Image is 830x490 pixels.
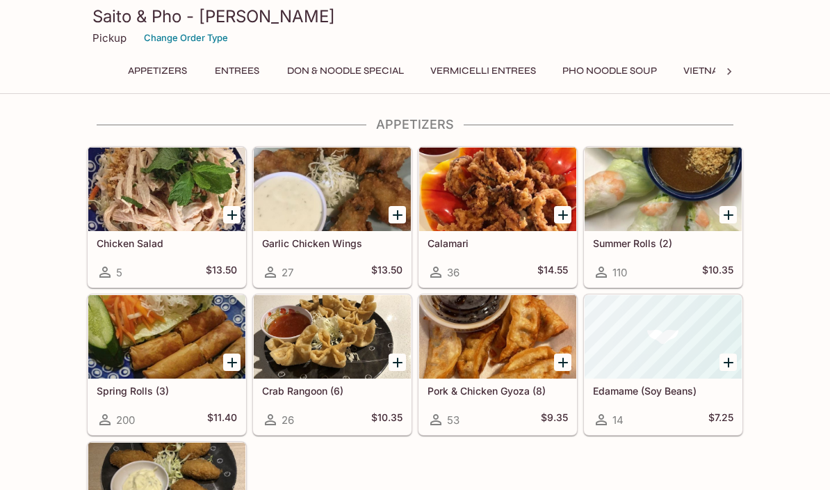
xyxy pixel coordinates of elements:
[447,413,459,427] span: 53
[116,266,122,279] span: 5
[554,354,571,371] button: Add Pork & Chicken Gyoza (8)
[282,413,294,427] span: 26
[206,264,237,280] h5: $13.50
[279,61,412,81] button: Don & Noodle Special
[253,294,412,435] a: Crab Rangoon (6)26$10.35
[585,295,742,379] div: Edamame (Soy Beans)
[428,237,568,249] h5: Calamari
[419,295,576,379] div: Pork & Chicken Gyoza (8)
[92,31,127,45] p: Pickup
[389,206,406,223] button: Add Garlic Chicken Wings
[676,61,822,81] button: Vietnamese Sandwiches
[138,27,234,49] button: Change Order Type
[541,411,568,428] h5: $9.35
[262,385,402,397] h5: Crab Rangoon (6)
[223,354,241,371] button: Add Spring Rolls (3)
[554,206,571,223] button: Add Calamari
[262,237,402,249] h5: Garlic Chicken Wings
[584,294,742,435] a: Edamame (Soy Beans)14$7.25
[612,266,627,279] span: 110
[389,354,406,371] button: Add Crab Rangoon (6)
[428,385,568,397] h5: Pork & Chicken Gyoza (8)
[206,61,268,81] button: Entrees
[253,147,412,287] a: Garlic Chicken Wings27$13.50
[593,237,733,249] h5: Summer Rolls (2)
[702,264,733,280] h5: $10.35
[88,148,245,231] div: Chicken Salad
[612,413,624,427] span: 14
[88,294,246,435] a: Spring Rolls (3)200$11.40
[88,147,246,287] a: Chicken Salad5$13.50
[719,354,737,371] button: Add Edamame (Soy Beans)
[371,264,402,280] h5: $13.50
[207,411,237,428] h5: $11.40
[120,61,195,81] button: Appetizers
[97,385,237,397] h5: Spring Rolls (3)
[418,294,577,435] a: Pork & Chicken Gyoza (8)53$9.35
[708,411,733,428] h5: $7.25
[418,147,577,287] a: Calamari36$14.55
[447,266,459,279] span: 36
[593,385,733,397] h5: Edamame (Soy Beans)
[419,148,576,231] div: Calamari
[92,6,738,27] h3: Saito & Pho - [PERSON_NAME]
[87,117,743,132] h4: Appetizers
[371,411,402,428] h5: $10.35
[254,148,411,231] div: Garlic Chicken Wings
[282,266,293,279] span: 27
[584,147,742,287] a: Summer Rolls (2)110$10.35
[719,206,737,223] button: Add Summer Rolls (2)
[585,148,742,231] div: Summer Rolls (2)
[88,295,245,379] div: Spring Rolls (3)
[254,295,411,379] div: Crab Rangoon (6)
[97,237,237,249] h5: Chicken Salad
[223,206,241,223] button: Add Chicken Salad
[537,264,568,280] h5: $14.55
[116,413,135,427] span: 200
[423,61,544,81] button: Vermicelli Entrees
[555,61,665,81] button: Pho Noodle Soup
